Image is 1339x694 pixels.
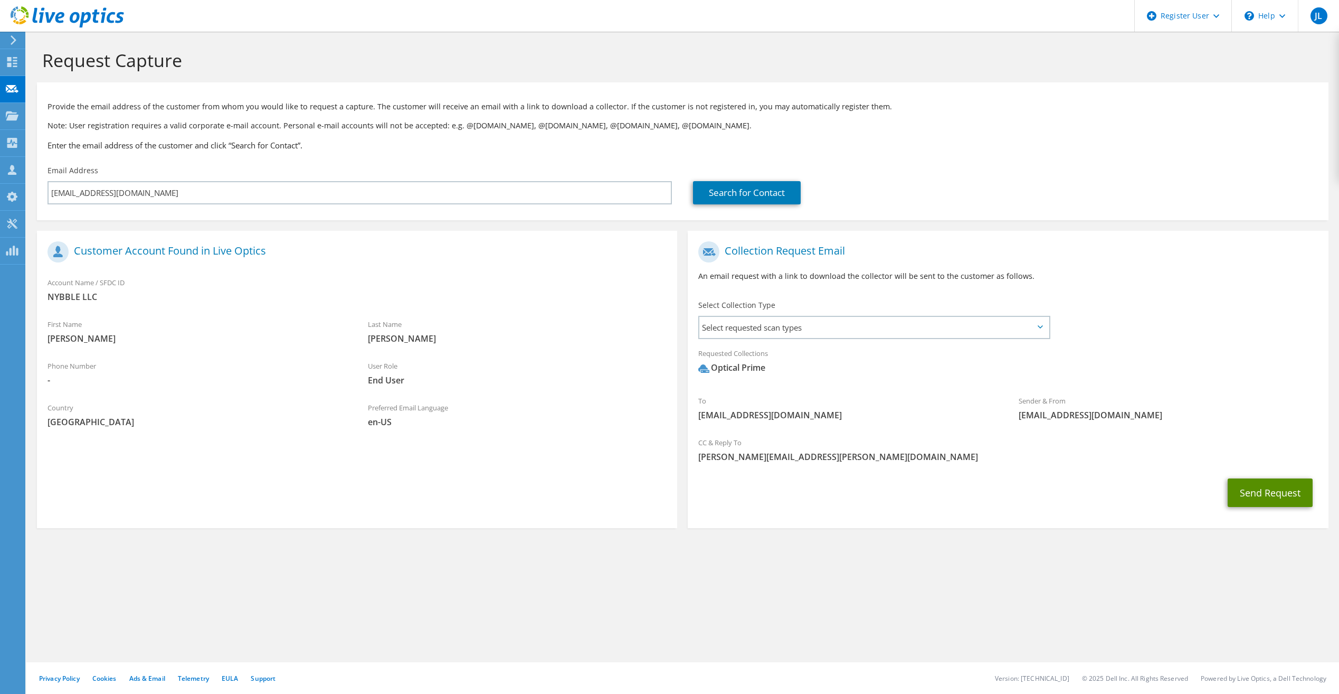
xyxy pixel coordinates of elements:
[48,120,1318,132] p: Note: User registration requires a valid corporate e-mail account. Personal e-mail accounts will ...
[48,241,661,262] h1: Customer Account Found in Live Optics
[698,270,1317,282] p: An email request with a link to download the collector will be sent to the customer as follows.
[368,333,667,344] span: [PERSON_NAME]
[1019,409,1318,421] span: [EMAIL_ADDRESS][DOMAIN_NAME]
[39,674,80,683] a: Privacy Policy
[48,139,1318,151] h3: Enter the email address of the customer and click “Search for Contact”.
[178,674,209,683] a: Telemetry
[357,355,678,391] div: User Role
[1008,390,1328,426] div: Sender & From
[1245,11,1254,21] svg: \n
[42,49,1318,71] h1: Request Capture
[48,333,347,344] span: [PERSON_NAME]
[368,374,667,386] span: End User
[92,674,117,683] a: Cookies
[1228,479,1313,507] button: Send Request
[48,165,98,176] label: Email Address
[698,451,1317,463] span: [PERSON_NAME][EMAIL_ADDRESS][PERSON_NAME][DOMAIN_NAME]
[1310,7,1327,24] span: JL
[48,416,347,428] span: [GEOGRAPHIC_DATA]
[698,300,775,311] label: Select Collection Type
[995,674,1069,683] li: Version: [TECHNICAL_ID]
[699,317,1048,338] span: Select requested scan types
[129,674,165,683] a: Ads & Email
[48,291,667,303] span: NYBBLE LLC
[688,342,1328,384] div: Requested Collections
[368,416,667,428] span: en-US
[698,362,765,374] div: Optical Prime
[37,355,357,391] div: Phone Number
[688,390,1008,426] div: To
[37,313,357,350] div: First Name
[1082,674,1188,683] li: © 2025 Dell Inc. All Rights Reserved
[222,674,238,683] a: EULA
[698,409,998,421] span: [EMAIL_ADDRESS][DOMAIN_NAME]
[48,374,347,386] span: -
[1201,674,1326,683] li: Powered by Live Optics, a Dell Technology
[688,432,1328,468] div: CC & Reply To
[693,181,801,204] a: Search for Contact
[251,674,276,683] a: Support
[357,397,678,433] div: Preferred Email Language
[37,397,357,433] div: Country
[48,101,1318,112] p: Provide the email address of the customer from whom you would like to request a capture. The cust...
[357,313,678,350] div: Last Name
[698,241,1312,262] h1: Collection Request Email
[37,271,677,308] div: Account Name / SFDC ID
